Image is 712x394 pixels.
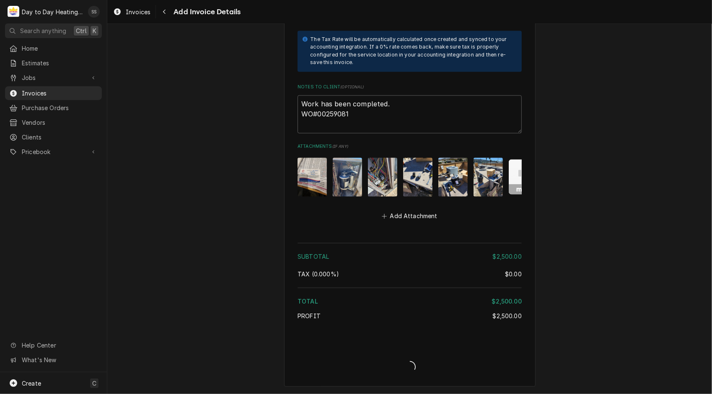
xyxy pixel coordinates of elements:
[505,270,522,278] div: $0.00
[5,101,102,115] a: Purchase Orders
[5,71,102,85] a: Go to Jobs
[5,353,102,367] a: Go to What's New
[76,26,87,35] span: Ctrl
[5,86,102,100] a: Invoices
[298,312,522,320] div: Profit
[368,157,397,196] img: UEWJd8wgSaatuXKefJBY
[93,26,96,35] span: K
[22,341,97,350] span: Help Center
[158,5,171,18] button: Navigate back
[22,355,97,364] span: What's New
[340,85,364,89] span: ( optional )
[22,147,85,156] span: Pricebook
[8,6,19,18] div: D
[333,157,362,196] img: pOQrhCjQSGBgAi2cWtQ9
[5,145,102,159] a: Go to Pricebook
[298,270,522,278] div: Tax
[404,358,416,376] span: Loading...
[22,73,85,82] span: Jobs
[403,157,432,196] img: 7SimhJWeREShYhrWeKLw
[88,6,100,18] div: Shaun Smith's Avatar
[22,380,41,387] span: Create
[22,103,98,112] span: Purchase Orders
[298,312,321,319] span: Profit
[474,157,503,196] img: WPZfazHTSZ6nfukqpiD8
[381,210,439,222] button: Add Attachment
[310,36,513,67] div: The Tax Rate will be automatically calculated once created and synced to your accounting integrat...
[298,298,318,305] span: Total
[298,297,522,306] div: Total
[5,41,102,55] a: Home
[5,56,102,70] a: Estimates
[88,6,100,18] div: SS
[92,379,96,388] span: C
[110,5,154,19] a: Invoices
[8,6,19,18] div: Day to Day Heating and Cooling's Avatar
[438,157,468,196] img: OnrS0UtzRRCZxOQ0TC2H
[22,44,98,53] span: Home
[22,118,98,127] span: Vendors
[298,143,522,150] label: Attachments
[509,157,538,196] button: mp4
[298,84,522,133] div: Notes to Client
[5,130,102,144] a: Clients
[298,95,522,133] textarea: Work has been completed. WO#00259081
[171,6,241,18] span: Add Invoice Details
[493,312,522,319] span: $2,500.00
[298,157,327,196] img: tVPDOJHPSRWlOgyyULKJ
[22,8,83,16] div: Day to Day Heating and Cooling
[492,297,522,306] div: $2,500.00
[298,252,522,261] div: Subtotal
[298,270,339,278] span: Tax ( 0.000% )
[298,84,522,90] label: Notes to Client
[5,338,102,352] a: Go to Help Center
[298,239,522,326] div: Amount Summary
[22,59,98,67] span: Estimates
[126,8,150,16] span: Invoices
[20,26,66,35] span: Search anything
[493,252,522,261] div: $2,500.00
[298,143,522,221] div: Attachments
[298,253,329,260] span: Subtotal
[22,133,98,142] span: Clients
[332,144,348,149] span: ( if any )
[22,89,98,98] span: Invoices
[5,23,102,38] button: Search anythingCtrlK
[5,116,102,129] a: Vendors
